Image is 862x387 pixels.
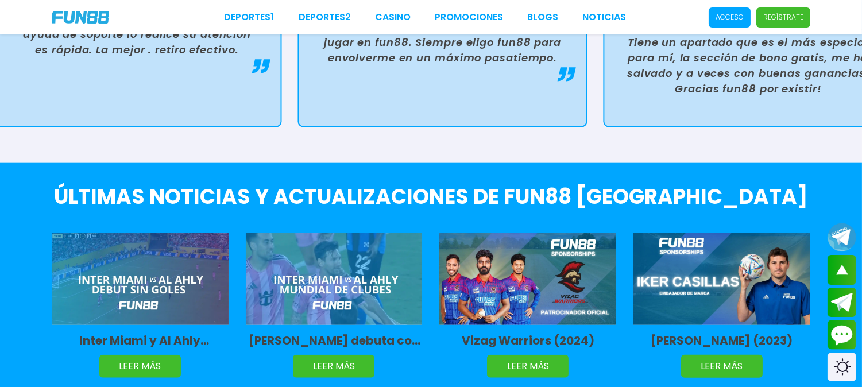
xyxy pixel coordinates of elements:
button: LEER MÁS [99,355,181,378]
button: Join telegram [828,288,856,318]
p: Acceso [716,12,744,22]
img: Vizag Warriors (2024) [439,233,616,325]
img: Company Logo [52,11,109,24]
div: Switch theme [828,353,856,381]
h3: [PERSON_NAME] (2023) [651,332,793,349]
a: Deportes1 [225,10,275,24]
button: Contact customer service [828,320,856,350]
h3: Vizag Warriors (2024) [462,332,594,349]
a: Deportes2 [299,10,351,24]
p: Regístrate [763,12,803,22]
a: NOTICIAS [582,10,626,24]
button: scroll up [828,255,856,285]
img: Inter Miami y Al Ahly empatan sin goles en su debut en el Mundial de Clubes [52,233,229,325]
a: BLOGS [527,10,558,24]
button: LEER MÁS [487,355,569,378]
img: IKER CASILLAS (2023) [633,233,810,325]
img: Messi debuta con Inter Miami ante Al Ahly en el Mundial de Clubes [246,233,423,325]
h3: [PERSON_NAME] debuta con Inter Miami ante Al Ahly en el Mundial de Clubes [246,332,423,349]
h3: Inter Miami y Al Ahly empatan sin goles en su debut en el Mundial de Clubes [52,332,229,349]
a: CASINO [375,10,411,24]
h2: Últimas noticias y actualizaciones de FUN88 [GEOGRAPHIC_DATA] [52,172,810,222]
button: Join telegram channel [828,222,856,252]
button: LEER MÁS [681,355,763,378]
a: Promociones [435,10,503,24]
button: LEER MÁS [293,355,374,378]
